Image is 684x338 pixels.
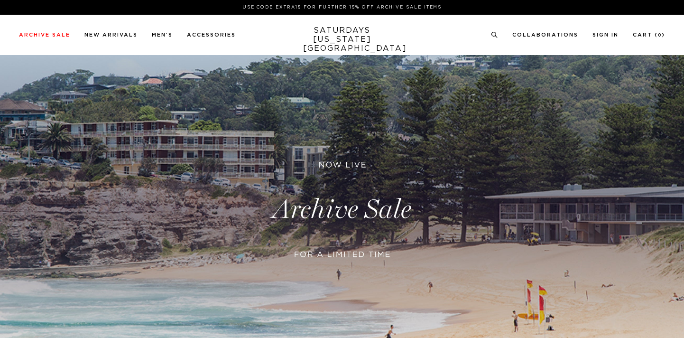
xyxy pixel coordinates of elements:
p: Use Code EXTRA15 for Further 15% Off Archive Sale Items [23,4,661,11]
a: Accessories [187,32,236,38]
a: Cart (0) [633,32,665,38]
a: SATURDAYS[US_STATE][GEOGRAPHIC_DATA] [303,26,381,53]
a: Sign In [592,32,619,38]
small: 0 [658,33,662,38]
a: Archive Sale [19,32,70,38]
a: New Arrivals [84,32,138,38]
a: Collaborations [512,32,578,38]
a: Men's [152,32,173,38]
